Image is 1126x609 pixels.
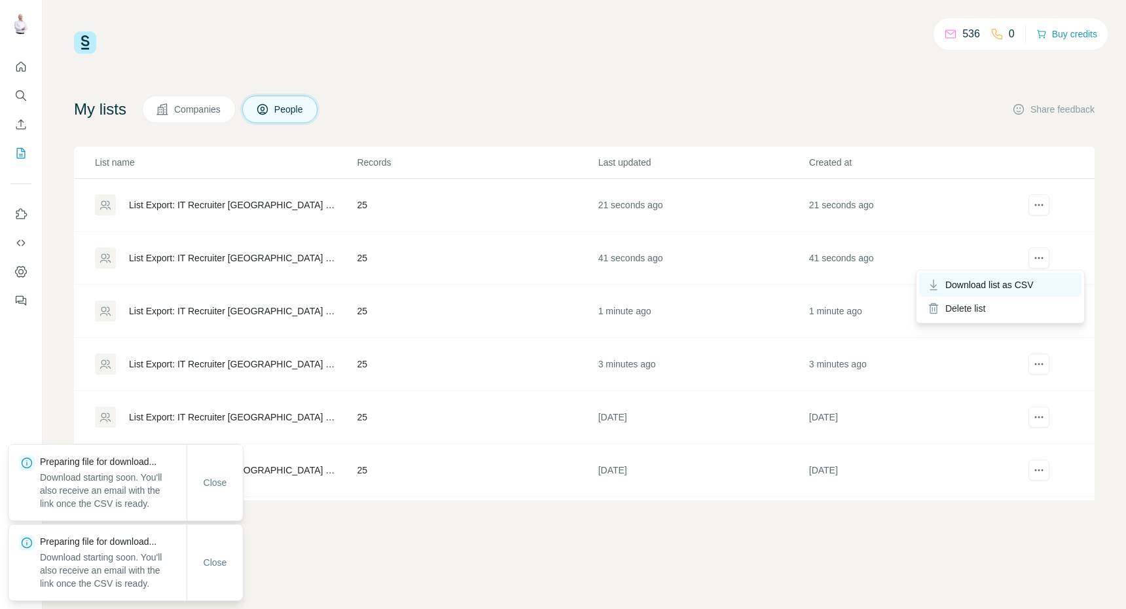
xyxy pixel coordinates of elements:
[10,260,31,284] button: Dashboard
[356,444,597,497] td: 25
[74,31,96,54] img: Surfe Logo
[809,156,1019,169] p: Created at
[1028,194,1049,215] button: actions
[129,251,335,265] div: List Export: IT Recruiter [GEOGRAPHIC_DATA] - [DATE] 07:01
[194,551,236,574] button: Close
[174,103,222,116] span: Companies
[598,232,808,285] td: 41 seconds ago
[10,113,31,136] button: Enrich CSV
[204,556,227,569] span: Close
[356,285,597,338] td: 25
[598,156,808,169] p: Last updated
[356,497,597,550] td: 25
[808,444,1019,497] td: [DATE]
[1028,354,1049,375] button: actions
[356,338,597,391] td: 25
[598,179,808,232] td: 21 seconds ago
[357,156,596,169] p: Records
[598,391,808,444] td: [DATE]
[808,391,1019,444] td: [DATE]
[204,476,227,489] span: Close
[10,141,31,165] button: My lists
[962,26,980,42] p: 536
[10,202,31,226] button: Use Surfe on LinkedIn
[1036,25,1097,43] button: Buy credits
[1028,248,1049,268] button: actions
[598,338,808,391] td: 3 minutes ago
[808,497,1019,550] td: [DATE]
[40,551,187,590] p: Download starting soon. You'll also receive an email with the link once the CSV is ready.
[598,444,808,497] td: [DATE]
[808,285,1019,338] td: 1 minute ago
[129,411,335,424] div: List Export: IT Recruiter [GEOGRAPHIC_DATA] - [DATE] 07:09
[1012,103,1095,116] button: Share feedback
[1009,26,1015,42] p: 0
[40,455,187,468] p: Preparing file for download...
[40,535,187,548] p: Preparing file for download...
[945,278,1034,291] span: Download list as CSV
[95,156,355,169] p: List name
[808,179,1019,232] td: 21 seconds ago
[40,471,187,510] p: Download starting soon. You'll also receive an email with the link once the CSV is ready.
[356,391,597,444] td: 25
[129,198,335,212] div: List Export: IT Recruiter [GEOGRAPHIC_DATA] - [DATE] 07:01
[10,231,31,255] button: Use Surfe API
[10,13,31,34] img: Avatar
[129,358,335,371] div: List Export: IT Recruiter [GEOGRAPHIC_DATA] - [DATE] 06:59
[10,289,31,312] button: Feedback
[598,285,808,338] td: 1 minute ago
[356,179,597,232] td: 25
[129,304,335,318] div: List Export: IT Recruiter [GEOGRAPHIC_DATA] - [DATE] 07:00
[919,297,1081,320] div: Delete list
[10,84,31,107] button: Search
[598,497,808,550] td: [DATE]
[808,338,1019,391] td: 3 minutes ago
[356,232,597,285] td: 25
[274,103,304,116] span: People
[1028,460,1049,481] button: actions
[808,232,1019,285] td: 41 seconds ago
[74,99,126,120] h4: My lists
[194,471,236,494] button: Close
[1028,407,1049,428] button: actions
[10,55,31,79] button: Quick start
